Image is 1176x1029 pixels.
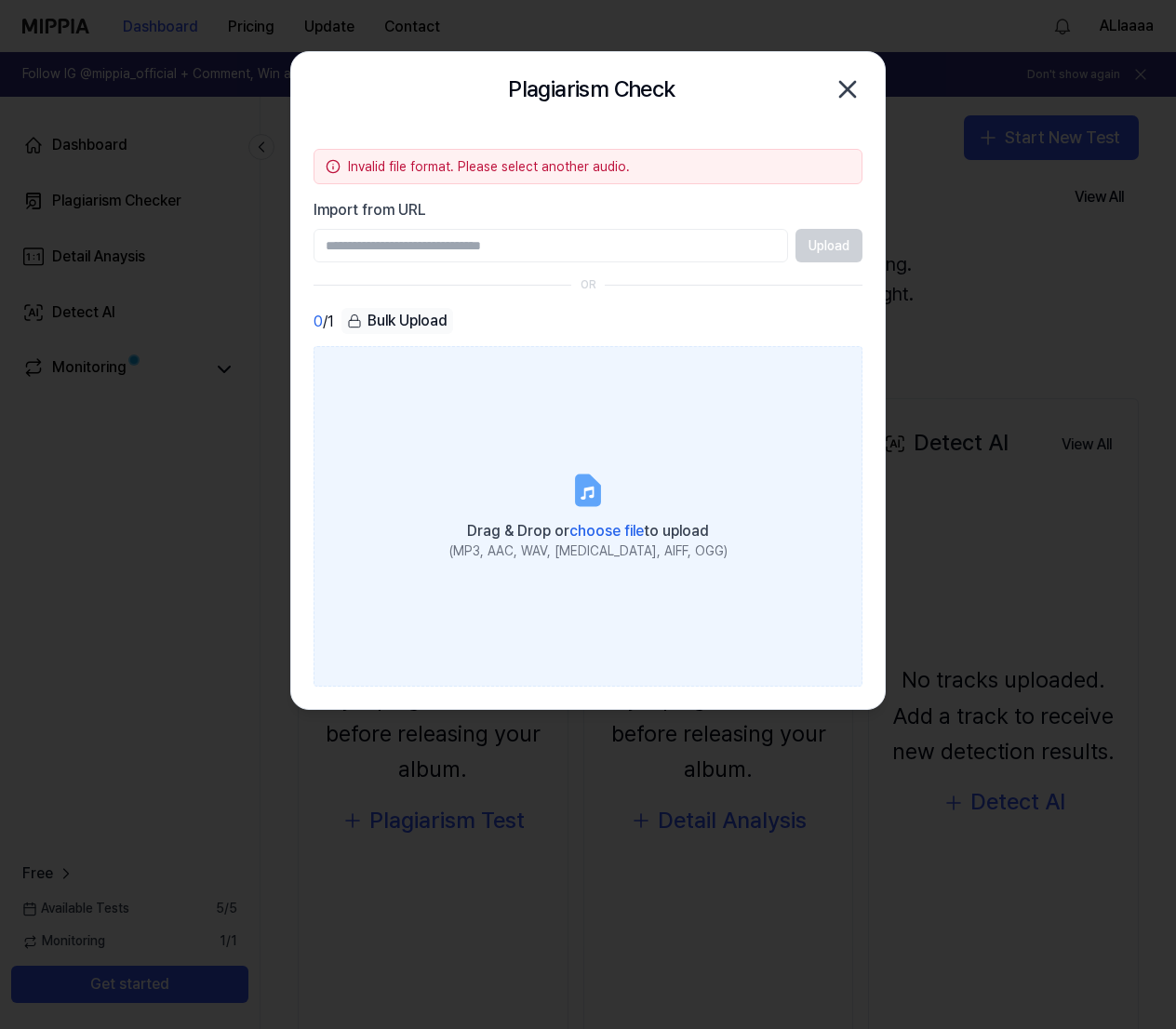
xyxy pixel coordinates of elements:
[467,522,709,540] span: Drag & Drop or to upload
[314,199,862,221] label: Import from URL
[449,542,728,561] div: (MP3, AAC, WAV, [MEDICAL_DATA], AIFF, OGG)
[581,277,596,293] div: OR
[341,308,453,335] button: Bulk Upload
[508,72,675,107] h2: Plagiarism Check
[341,308,453,334] div: Bulk Upload
[314,308,334,335] div: / 1
[569,522,644,540] span: choose file
[348,157,850,176] div: Invalid file format. Please select another audio.
[314,311,323,333] span: 0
